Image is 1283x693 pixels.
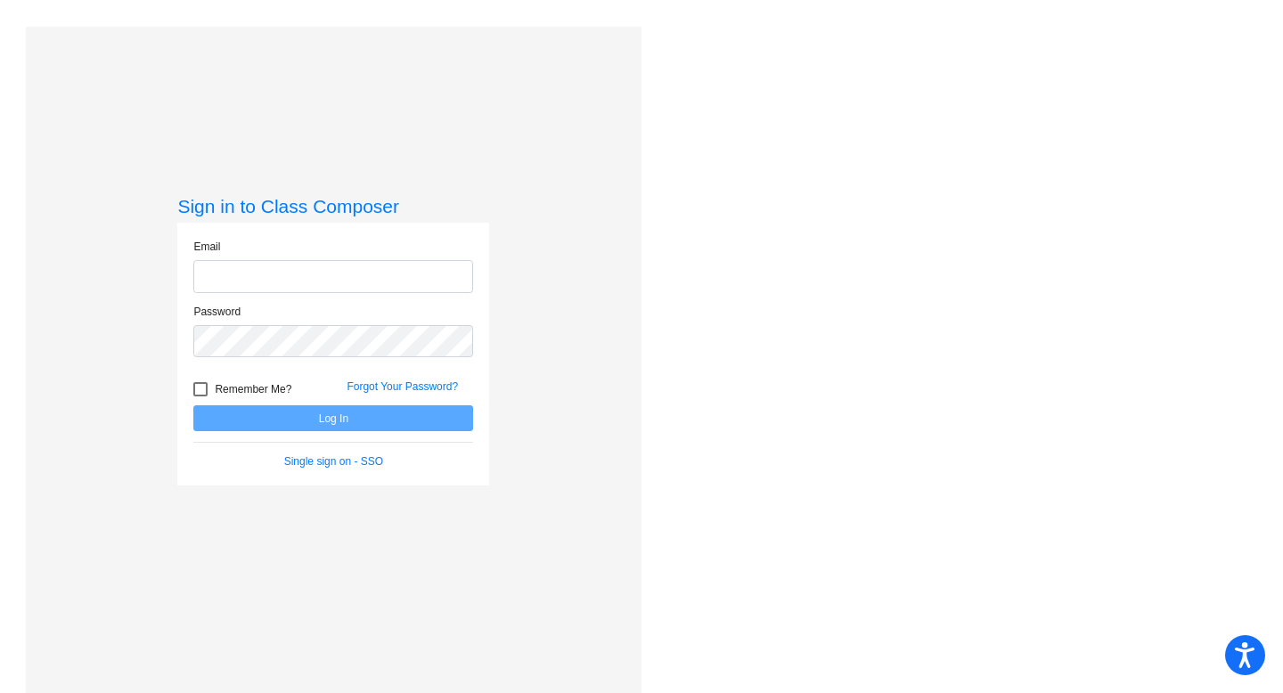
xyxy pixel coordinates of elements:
h3: Sign in to Class Composer [177,195,489,217]
span: Remember Me? [215,379,291,400]
a: Forgot Your Password? [347,380,458,393]
a: Single sign on - SSO [284,455,383,468]
button: Log In [193,405,473,431]
label: Email [193,239,220,255]
label: Password [193,304,241,320]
